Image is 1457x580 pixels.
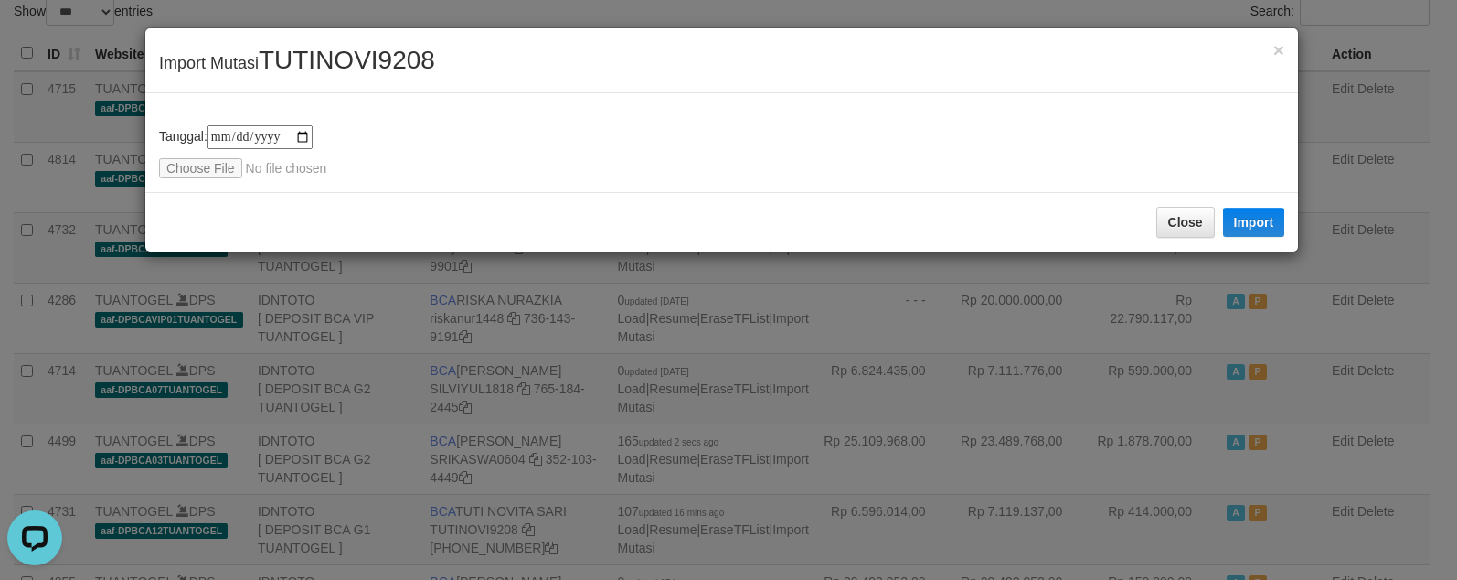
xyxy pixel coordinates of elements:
button: Import [1223,208,1285,237]
button: Close [1156,207,1215,238]
span: Import Mutasi [159,54,435,72]
span: × [1273,39,1284,60]
div: Tanggal: [159,125,1284,178]
span: TUTINOVI9208 [259,46,435,74]
button: Open LiveChat chat widget [7,7,62,62]
button: Close [1273,40,1284,59]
